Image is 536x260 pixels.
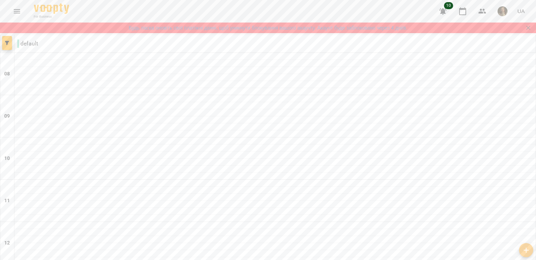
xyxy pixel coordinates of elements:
h6: 11 [4,197,10,205]
button: Menu [8,3,25,20]
img: 50f3ef4f2c2f2a30daebcf7f651be3d9.jpg [498,6,507,16]
span: 10 [444,2,453,9]
h6: 08 [4,70,10,78]
p: default [17,39,38,48]
button: UA [514,5,528,18]
h6: 12 [4,239,10,247]
span: For Business [34,14,69,19]
a: Будь ласка оновіть свої платіжні данні, щоб уникнути блокування вашого акаунту. Акаунт буде забло... [129,24,407,31]
button: Закрити сповіщення [523,23,533,33]
button: Створити урок [519,243,533,257]
span: UA [517,7,525,15]
img: Voopty Logo [34,4,69,14]
h6: 09 [4,112,10,120]
h6: 10 [4,155,10,162]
